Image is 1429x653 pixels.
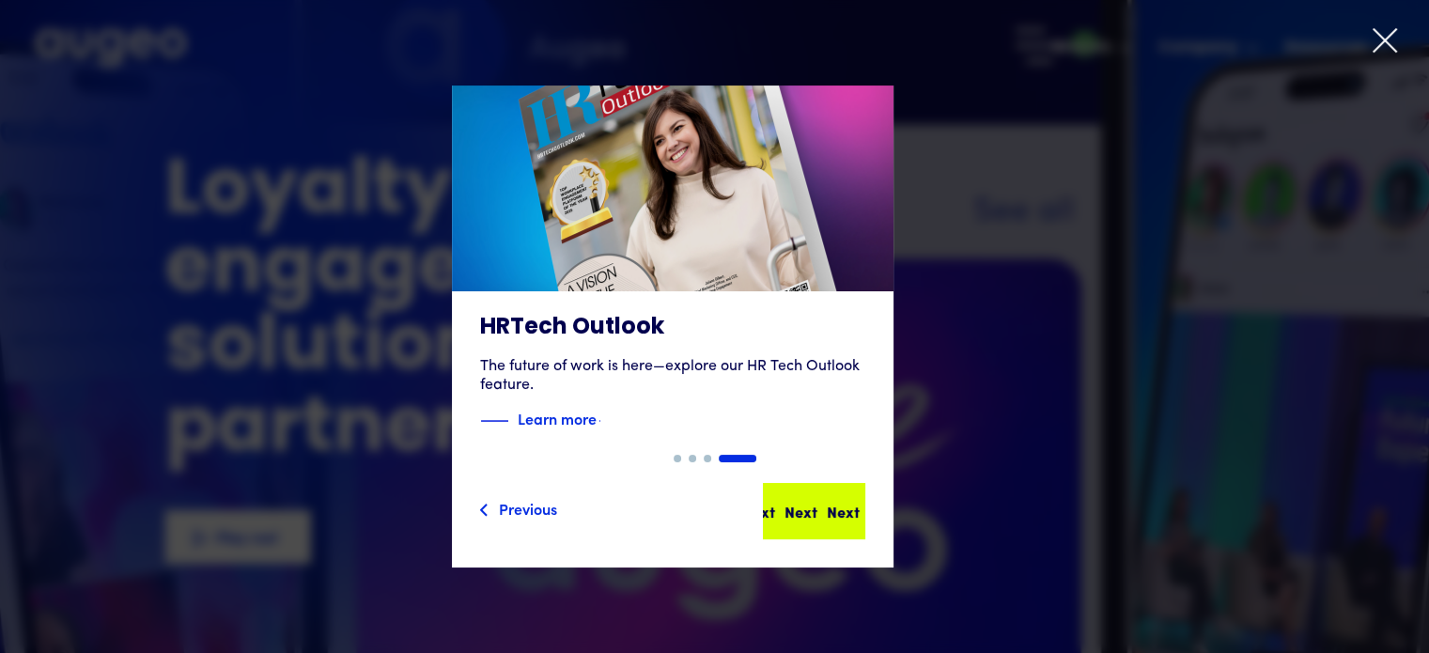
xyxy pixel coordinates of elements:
[719,455,756,462] div: Show slide 4 of 4
[674,455,681,462] div: Show slide 1 of 4
[480,314,865,342] h3: HRTech Outlook
[499,497,557,520] div: Previous
[452,86,893,455] a: HRTech OutlookThe future of work is here—explore our HR Tech Outlook feature.Blue decorative line...
[784,500,817,522] div: Next
[518,408,597,428] strong: Learn more
[689,455,696,462] div: Show slide 2 of 4
[480,410,508,432] img: Blue decorative line
[827,500,860,522] div: Next
[480,357,865,395] div: The future of work is here—explore our HR Tech Outlook feature.
[704,455,711,462] div: Show slide 3 of 4
[763,483,865,539] a: NextNextNext
[598,410,627,432] img: Blue text arrow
